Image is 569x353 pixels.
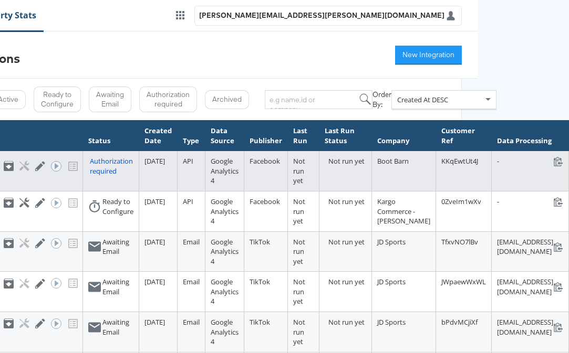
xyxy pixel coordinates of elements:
span: API [183,156,193,166]
span: Not run yet [293,197,305,226]
span: TikTok [250,277,270,286]
div: [EMAIL_ADDRESS][DOMAIN_NAME] [497,237,563,256]
div: - [497,156,563,166]
div: Not run yet [328,237,366,247]
th: Data Processing [492,121,569,151]
button: Authorization required [139,87,197,112]
span: TfxvNO7lBv [441,237,478,247]
th: Customer Ref [436,121,492,151]
input: e.g name,id or company [265,90,373,109]
span: bPdvMCjiXf [441,317,478,327]
span: Not run yet [293,156,305,185]
span: JWpaewWxWL [441,277,486,286]
div: [PERSON_NAME][EMAIL_ADDRESS][PERSON_NAME][DOMAIN_NAME] [199,10,444,20]
span: KKqEwtUt4J [441,156,478,166]
div: [EMAIL_ADDRESS][DOMAIN_NAME] [497,277,563,296]
span: [DATE] [144,156,165,166]
th: Last Run Status [319,121,372,151]
div: Not run yet [328,277,366,287]
th: Last Run [288,121,319,151]
span: [DATE] [144,197,165,206]
span: JD Sports [377,237,406,247]
span: TikTok [250,237,270,247]
span: Email [183,237,200,247]
button: Archived [205,90,249,109]
button: Ready to Configure [34,87,81,112]
div: [EMAIL_ADDRESS][DOMAIN_NAME] [497,317,563,337]
span: JD Sports [377,317,406,327]
th: Data Source [205,121,244,151]
span: Kargo Commerce - [PERSON_NAME] [377,197,430,226]
span: Created At DESC [397,95,448,104]
th: Status [83,121,139,151]
span: 0ZveIm1wXv [441,197,481,206]
th: Type [178,121,205,151]
div: Not run yet [328,156,366,166]
div: Awaiting Email [102,317,133,337]
span: Google Analytics 4 [211,197,239,226]
span: Email [183,317,200,327]
span: Facebook [250,156,280,166]
th: Publisher [244,121,288,151]
span: TikTok [250,317,270,327]
div: Awaiting Email [102,277,133,296]
span: [DATE] [144,277,165,286]
span: Not run yet [293,277,305,306]
span: Google Analytics 4 [211,156,239,185]
div: Not run yet [328,317,366,327]
span: Google Analytics 4 [211,237,239,266]
button: New Integration [395,46,462,65]
span: Google Analytics 4 [211,317,239,346]
span: Facebook [250,197,280,206]
span: API [183,197,193,206]
span: Google Analytics 4 [211,277,239,306]
button: Awaiting Email [89,87,131,112]
div: Order By: [373,90,391,109]
div: Authorization required [90,156,133,176]
th: Created Date [139,121,178,151]
div: - [497,197,563,207]
span: [DATE] [144,317,165,327]
span: Not run yet [293,237,305,266]
span: Email [183,277,200,286]
div: Awaiting Email [102,237,133,256]
span: JD Sports [377,277,406,286]
span: Not run yet [293,317,305,346]
th: Company [372,121,436,151]
span: [DATE] [144,237,165,247]
span: Boot Barn [377,156,409,166]
div: Not run yet [328,197,366,207]
div: Ready to Configure [102,197,133,216]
